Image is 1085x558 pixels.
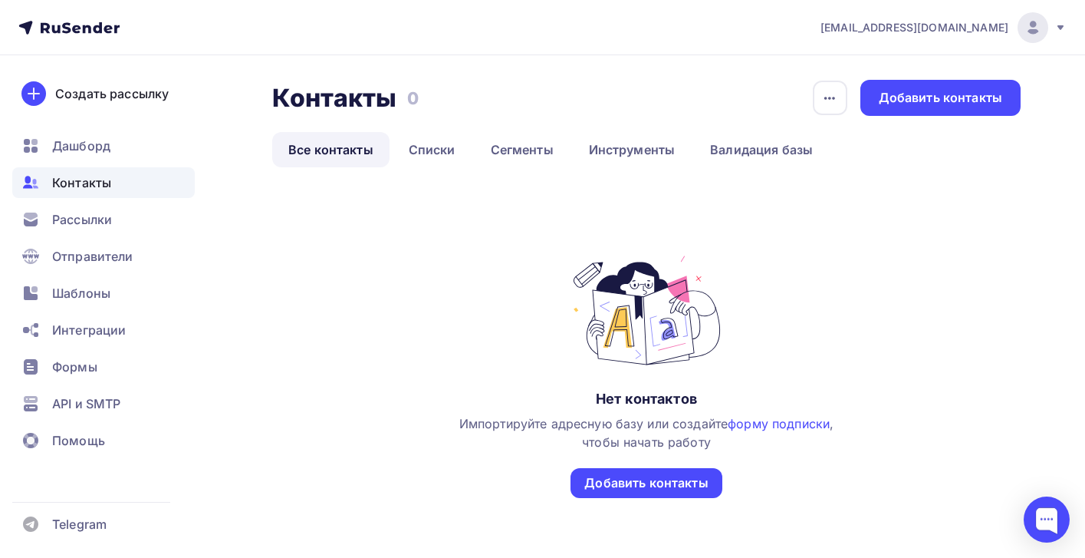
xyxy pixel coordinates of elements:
[475,132,570,167] a: Сегменты
[272,132,390,167] a: Все контакты
[52,210,112,229] span: Рассылки
[52,395,120,413] span: API и SMTP
[728,416,830,431] a: форму подписки
[52,137,110,155] span: Дашборд
[596,390,697,408] div: Нет контактов
[52,284,110,302] span: Шаблоны
[12,204,195,235] a: Рассылки
[52,321,126,339] span: Интеграции
[12,278,195,309] a: Шаблоны
[407,87,419,109] h3: 0
[52,431,105,450] span: Помощь
[12,130,195,161] a: Дашборд
[879,89,1002,107] div: Добавить контакты
[272,83,396,114] h2: Контакты
[52,358,97,376] span: Формы
[12,352,195,382] a: Формы
[55,84,169,103] div: Создать рассылку
[573,132,692,167] a: Инструменты
[393,132,472,167] a: Списки
[52,173,111,192] span: Контакты
[584,474,708,492] div: Добавить контакты
[459,416,834,450] span: Импортируйте адресную базу или создайте , чтобы начать работу
[820,12,1067,43] a: [EMAIL_ADDRESS][DOMAIN_NAME]
[12,241,195,272] a: Отправители
[694,132,829,167] a: Валидация базы
[52,247,133,266] span: Отправители
[820,20,1008,35] span: [EMAIL_ADDRESS][DOMAIN_NAME]
[12,167,195,198] a: Контакты
[52,515,107,533] span: Telegram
